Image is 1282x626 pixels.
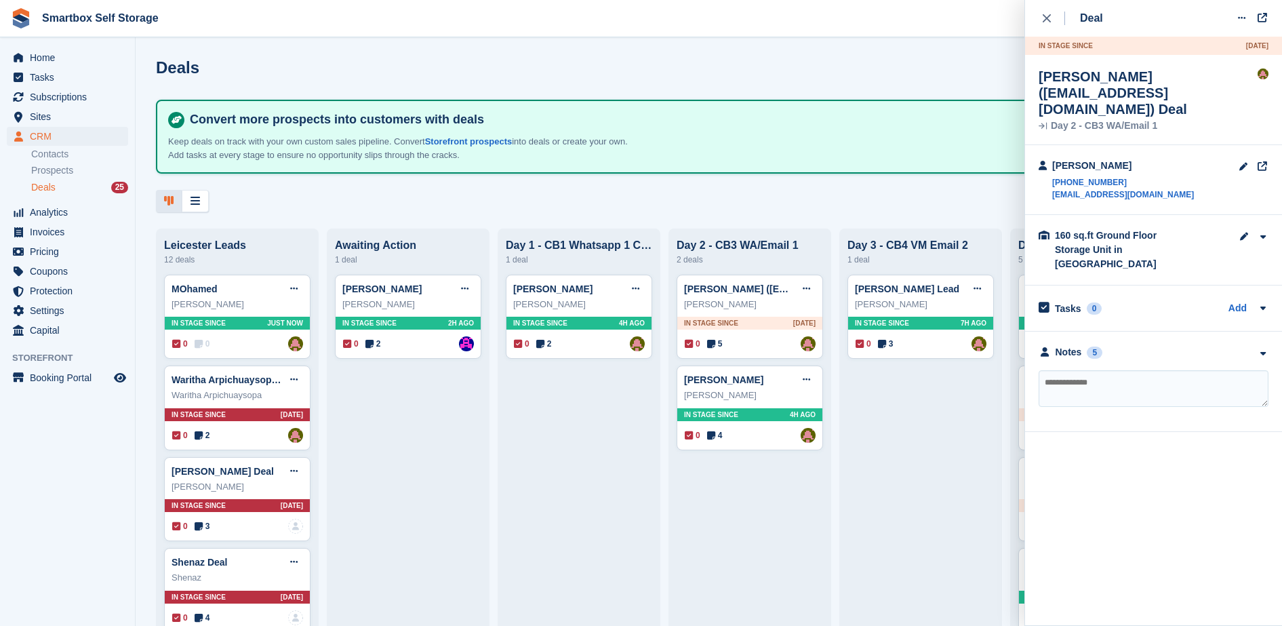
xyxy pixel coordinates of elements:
a: Prospects [31,163,128,178]
a: menu [7,203,128,222]
span: 0 [172,429,188,442]
a: [PHONE_NUMBER] [1052,176,1194,189]
img: Sam Austin [459,336,474,351]
a: Contacts [31,148,128,161]
a: menu [7,222,128,241]
span: 2 [536,338,552,350]
a: menu [7,87,128,106]
div: [PERSON_NAME] [1052,159,1194,173]
div: Waritha Arpichuaysopa [172,389,303,402]
div: 5 deals [1018,252,1165,268]
span: Booking Portal [30,368,111,387]
span: [DATE] [281,410,303,420]
div: Day 6 - CB5 Whatsapp 2 Offer [1018,239,1165,252]
span: 2H AGO [448,318,474,328]
span: 0 [514,338,529,350]
span: [DATE] [1246,41,1268,51]
span: Prospects [31,164,73,177]
span: 4H AGO [619,318,645,328]
h4: Convert more prospects into customers with deals [184,112,1249,128]
p: Keep deals on track with your own custom sales pipeline. Convert into deals or create your own. A... [168,135,643,161]
div: 160 sq.ft Ground Floor Storage Unit in [GEOGRAPHIC_DATA] [1055,229,1190,271]
span: 4 [707,429,723,442]
span: Coupons [30,262,111,281]
div: Deal [1080,10,1103,26]
span: 0 [685,429,700,442]
span: In stage since [684,410,738,420]
span: 4H AGO [790,410,816,420]
a: [PERSON_NAME] [342,283,422,294]
a: menu [7,242,128,261]
div: Leicester Leads [164,239,311,252]
a: [PERSON_NAME] [513,283,593,294]
span: Capital [30,321,111,340]
span: 2 [195,429,210,442]
div: Day 2 - CB3 WA/Email 1 [1039,121,1258,131]
img: stora-icon-8386f47178a22dfd0bd8f6a31ec36ba5ce8667c1dd55bd0f319d3a0aa187defe.svg [11,8,31,28]
a: [PERSON_NAME] Lead [855,283,959,294]
a: menu [7,68,128,87]
h1: Deals [156,58,199,77]
div: Day 3 - CB4 VM Email 2 [847,239,994,252]
span: Deals [31,181,56,194]
img: Alex Selenitsas [971,336,986,351]
span: Pricing [30,242,111,261]
img: Alex Selenitsas [288,428,303,443]
a: Shenaz Deal [172,557,227,568]
span: 0 [172,612,188,624]
a: menu [7,262,128,281]
div: [PERSON_NAME] [172,480,303,494]
a: [PERSON_NAME] [684,374,763,385]
div: 12 deals [164,252,311,268]
img: Alex Selenitsas [1258,69,1268,79]
div: [PERSON_NAME] ([EMAIL_ADDRESS][DOMAIN_NAME]) Deal [1039,69,1258,117]
div: Day 2 - CB3 WA/Email 1 [677,239,823,252]
span: 0 [856,338,871,350]
span: In stage since [342,318,397,328]
a: Alex Selenitsas [288,336,303,351]
span: Sites [30,107,111,126]
div: [PERSON_NAME] [855,298,986,311]
span: Invoices [30,222,111,241]
span: 0 [685,338,700,350]
span: Subscriptions [30,87,111,106]
span: In stage since [684,318,738,328]
a: menu [7,301,128,320]
span: 0 [195,338,210,350]
a: Preview store [112,370,128,386]
a: menu [7,281,128,300]
div: 0 [1087,302,1102,315]
div: 25 [111,182,128,193]
span: In stage since [172,410,226,420]
img: deal-assignee-blank [288,610,303,625]
div: [PERSON_NAME] [172,298,303,311]
span: 3 [878,338,894,350]
span: [DATE] [793,318,816,328]
span: Protection [30,281,111,300]
a: Smartbox Self Storage [37,7,164,29]
div: 5 [1087,347,1102,359]
div: [PERSON_NAME] [684,298,816,311]
span: Tasks [30,68,111,87]
span: Storefront [12,351,135,365]
a: Alex Selenitsas [801,428,816,443]
span: In stage since [513,318,567,328]
div: [PERSON_NAME] [684,389,816,402]
span: In stage since [855,318,909,328]
span: Just now [267,318,303,328]
div: 1 deal [847,252,994,268]
img: Alex Selenitsas [801,336,816,351]
span: 0 [343,338,359,350]
div: 1 deal [335,252,481,268]
span: [DATE] [281,501,303,511]
a: Storefront prospects [425,136,513,146]
h2: Tasks [1055,302,1081,315]
a: MOhamed [172,283,218,294]
span: 2 [365,338,381,350]
a: deal-assignee-blank [288,519,303,534]
div: Shenaz [172,571,303,585]
a: menu [7,321,128,340]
